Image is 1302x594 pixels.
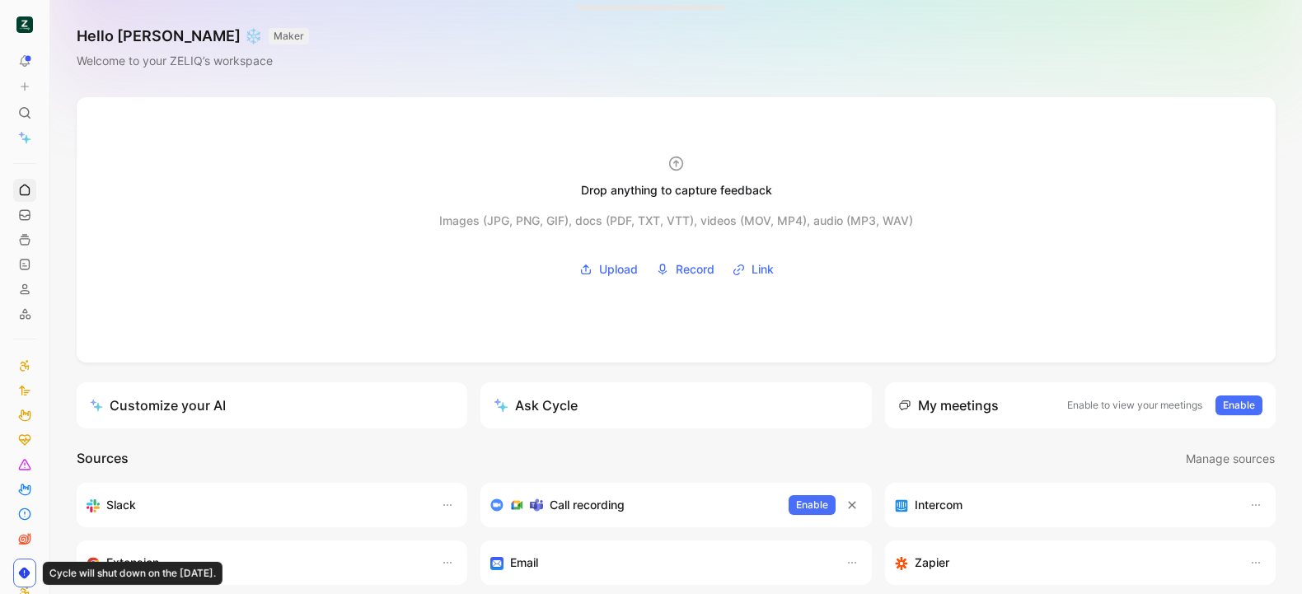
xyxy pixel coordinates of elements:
[490,553,828,573] div: Forward emails to your feedback inbox
[1215,395,1262,415] button: Enable
[727,257,780,282] button: Link
[90,395,226,415] div: Customize your AI
[550,495,625,515] h3: Call recording
[1186,449,1275,469] span: Manage sources
[1223,397,1255,414] span: Enable
[16,16,33,33] img: ZELIQ
[77,51,309,71] div: Welcome to your ZELIQ’s workspace
[581,180,772,200] div: Drop anything to capture feedback
[490,495,775,515] div: Record & transcribe meetings from Zoom, Meet & Teams.
[796,497,828,513] span: Enable
[895,553,1233,573] div: Capture feedback from thousands of sources with Zapier (survey results, recordings, sheets, etc).
[43,562,222,585] div: Cycle will shut down on the [DATE].
[752,260,774,279] span: Link
[1185,448,1276,470] button: Manage sources
[915,495,962,515] h3: Intercom
[106,495,136,515] h3: Slack
[106,553,159,573] h3: Extension
[1067,397,1202,414] p: Enable to view your meetings
[77,448,129,470] h2: Sources
[494,395,578,415] div: Ask Cycle
[895,495,1233,515] div: Sync your customers, send feedback and get updates in Intercom
[650,257,720,282] button: Record
[77,26,309,46] h1: Hello [PERSON_NAME] ❄️
[915,553,949,573] h3: Zapier
[269,28,309,44] button: MAKER
[676,260,714,279] span: Record
[77,382,467,428] a: Customize your AI
[510,553,538,573] h3: Email
[87,495,424,515] div: Sync your customers, send feedback and get updates in Slack
[87,553,424,573] div: Capture feedback from anywhere on the web
[13,13,36,36] button: ZELIQ
[480,382,871,428] button: Ask Cycle
[574,257,644,282] button: Upload
[898,395,999,415] div: My meetings
[439,211,913,231] div: Images (JPG, PNG, GIF), docs (PDF, TXT, VTT), videos (MOV, MP4), audio (MP3, WAV)
[789,495,836,515] button: Enable
[599,260,638,279] span: Upload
